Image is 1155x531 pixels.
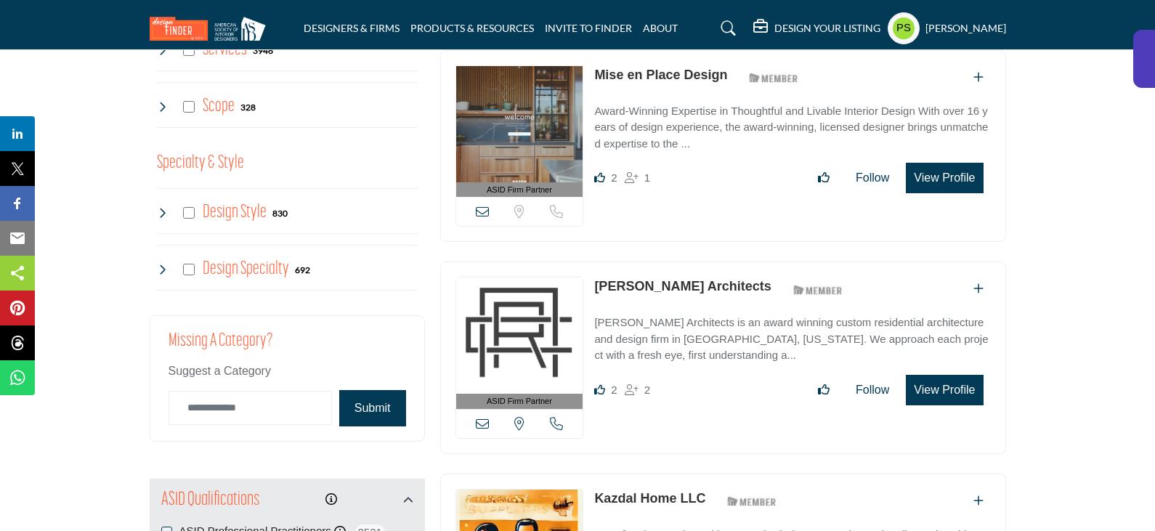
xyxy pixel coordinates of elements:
img: ASID Members Badge Icon [741,69,806,87]
div: DESIGN YOUR LISTING [753,20,880,37]
button: View Profile [906,163,983,193]
button: Specialty & Style [157,150,244,177]
a: ASID Firm Partner [456,66,583,198]
button: Like listing [808,376,839,405]
a: ABOUT [643,22,678,34]
p: Kazdal Home LLC [594,489,705,508]
div: Click to view information [325,491,337,508]
input: Select Scope checkbox [183,101,195,113]
a: Award-Winning Expertise in Thoughtful and Livable Interior Design With over 16 years of design ex... [594,94,990,153]
div: Followers [625,381,650,399]
span: 2 [611,171,617,184]
button: Follow [846,163,899,192]
span: 2 [644,384,650,396]
img: Mise en Place Design [456,66,583,182]
img: Clark Richardson Architects [456,277,583,394]
a: DESIGNERS & FIRMS [304,22,400,34]
p: Mise en Place Design [594,65,727,85]
b: 830 [272,208,288,219]
h5: [PERSON_NAME] [925,21,1006,36]
a: Information about [325,493,337,506]
input: Category Name [169,391,332,425]
div: Followers [625,169,650,187]
img: ASID Members Badge Icon [785,280,851,299]
span: 2 [611,384,617,396]
h4: Design Style: Styles that range from contemporary to Victorian to meet any aesthetic vision. [203,200,267,225]
a: [PERSON_NAME] Architects is an award winning custom residential architecture and design firm in [... [594,306,990,364]
h2: Missing a Category? [169,331,406,362]
a: INVITE TO FINDER [545,22,632,34]
h4: Design Specialty: Sustainable, accessible, health-promoting, neurodiverse-friendly, age-in-place,... [203,256,289,282]
h4: Scope: New build or renovation [203,94,235,119]
p: Award-Winning Expertise in Thoughtful and Livable Interior Design With over 16 years of design ex... [594,103,990,153]
button: Like listing [808,163,839,192]
button: Show hide supplier dropdown [888,12,920,44]
input: Select Services checkbox [183,44,195,56]
span: ASID Firm Partner [487,184,552,196]
a: Kazdal Home LLC [594,491,705,506]
span: ASID Firm Partner [487,395,552,408]
i: Likes [594,172,605,183]
a: Add To List [973,71,984,84]
span: 1 [644,171,650,184]
i: Likes [594,384,605,395]
a: Add To List [973,283,984,295]
a: PRODUCTS & RESOURCES [410,22,534,34]
b: 3946 [253,46,273,56]
a: Mise en Place Design [594,68,727,82]
input: Select Design Style checkbox [183,207,195,219]
button: Follow [846,376,899,405]
img: ASID Members Badge Icon [719,493,785,511]
input: Select Design Specialty checkbox [183,264,195,275]
p: [PERSON_NAME] Architects is an award winning custom residential architecture and design firm in [... [594,315,990,364]
h2: ASID Qualifications [161,487,259,514]
b: 692 [295,265,310,275]
img: Site Logo [150,17,273,41]
div: 830 Results For Design Style [272,206,288,219]
a: Add To List [973,495,984,507]
button: Submit [339,390,406,426]
div: 692 Results For Design Specialty [295,263,310,276]
div: 3946 Results For Services [253,44,273,57]
p: Clark Richardson Architects [594,277,771,296]
a: Search [707,17,745,40]
button: View Profile [906,375,983,405]
span: Suggest a Category [169,365,271,377]
div: 328 Results For Scope [240,100,256,113]
a: ASID Firm Partner [456,277,583,409]
h5: DESIGN YOUR LISTING [774,22,880,35]
a: [PERSON_NAME] Architects [594,279,771,293]
b: 328 [240,102,256,113]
